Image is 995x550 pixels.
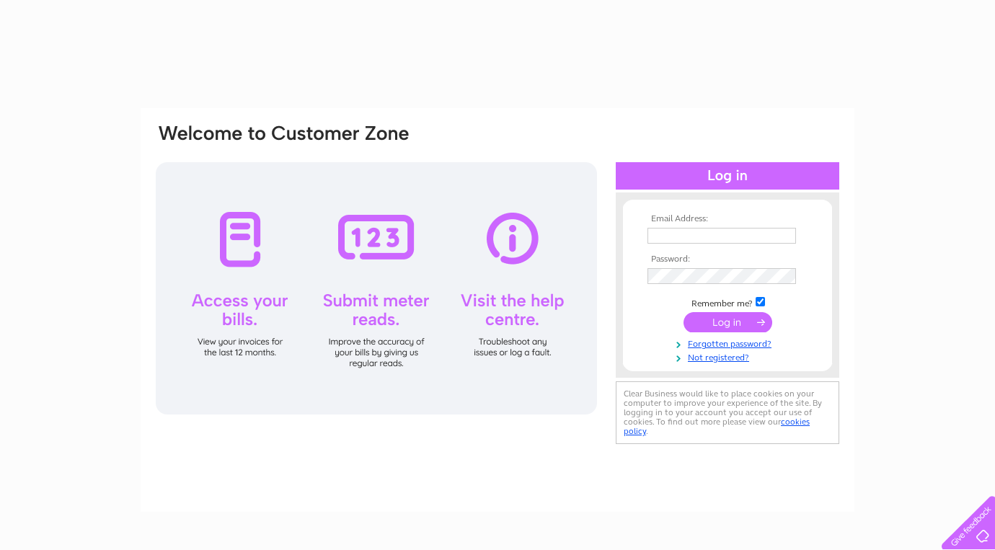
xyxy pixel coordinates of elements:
[616,381,839,444] div: Clear Business would like to place cookies on your computer to improve your experience of the sit...
[624,417,810,436] a: cookies policy
[644,214,811,224] th: Email Address:
[647,350,811,363] a: Not registered?
[644,295,811,309] td: Remember me?
[684,312,772,332] input: Submit
[644,254,811,265] th: Password:
[647,336,811,350] a: Forgotten password?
